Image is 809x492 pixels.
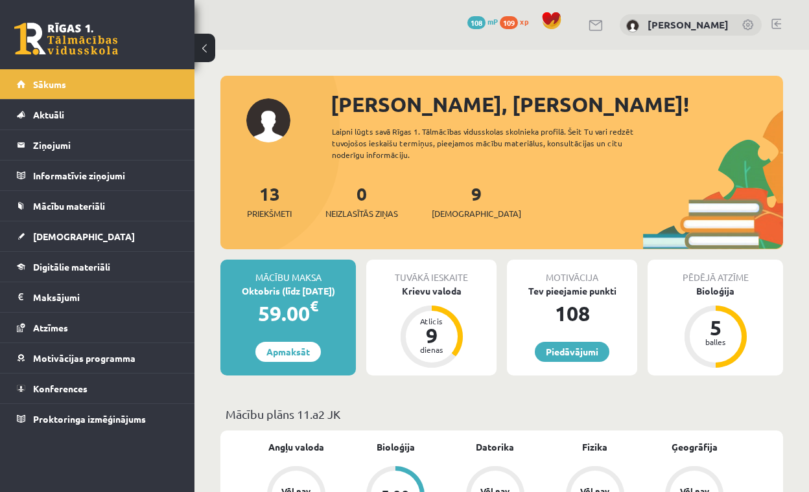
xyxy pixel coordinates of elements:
a: Proktoringa izmēģinājums [17,404,178,434]
span: Atzīmes [33,322,68,333]
a: Konferences [17,374,178,403]
legend: Ziņojumi [33,130,178,160]
a: 9[DEMOGRAPHIC_DATA] [432,182,521,220]
a: Ziņojumi [17,130,178,160]
a: Maksājumi [17,282,178,312]
a: Apmaksāt [255,342,321,362]
div: 108 [507,298,637,329]
div: Mācību maksa [220,260,356,284]
span: Priekšmeti [247,207,292,220]
a: Informatīvie ziņojumi [17,161,178,190]
a: Motivācijas programma [17,343,178,373]
a: Ģeogrāfija [672,440,718,454]
div: balles [696,338,735,346]
div: Bioloģija [648,284,783,298]
div: Motivācija [507,260,637,284]
div: Oktobris (līdz [DATE]) [220,284,356,298]
span: mP [487,16,498,27]
span: Mācību materiāli [33,200,105,212]
span: [DEMOGRAPHIC_DATA] [33,230,135,242]
span: [DEMOGRAPHIC_DATA] [432,207,521,220]
span: € [310,296,318,315]
span: Sākums [33,78,66,90]
img: Rūdolfs Linavskis [626,19,639,32]
legend: Informatīvie ziņojumi [33,161,178,190]
a: Sākums [17,69,178,99]
div: Tev pieejamie punkti [507,284,637,298]
p: Mācību plāns 11.a2 JK [226,405,778,423]
div: Tuvākā ieskaite [366,260,497,284]
a: Bioloģija [377,440,415,454]
a: Datorika [476,440,514,454]
span: Neizlasītās ziņas [325,207,398,220]
a: 13Priekšmeti [247,182,292,220]
a: [PERSON_NAME] [648,18,729,31]
a: Piedāvājumi [535,342,609,362]
div: Krievu valoda [366,284,497,298]
span: Aktuāli [33,109,64,120]
div: dienas [412,346,451,353]
a: 109 xp [500,16,535,27]
div: Laipni lūgts savā Rīgas 1. Tālmācības vidusskolas skolnieka profilā. Šeit Tu vari redzēt tuvojošo... [332,126,670,161]
span: Proktoringa izmēģinājums [33,413,146,425]
a: Mācību materiāli [17,191,178,221]
a: Fizika [582,440,607,454]
a: Atzīmes [17,313,178,342]
div: 9 [412,325,451,346]
div: Pēdējā atzīme [648,260,783,284]
a: Aktuāli [17,100,178,129]
a: Angļu valoda [268,440,324,454]
span: Konferences [33,383,88,394]
span: Motivācijas programma [33,352,135,364]
span: Digitālie materiāli [33,261,110,273]
div: 59.00 [220,298,356,329]
legend: Maksājumi [33,282,178,312]
span: 109 [500,16,518,29]
span: 108 [467,16,486,29]
div: Atlicis [412,317,451,325]
a: Krievu valoda Atlicis 9 dienas [366,284,497,370]
a: Rīgas 1. Tālmācības vidusskola [14,23,118,55]
div: [PERSON_NAME], [PERSON_NAME]! [331,89,783,120]
div: 5 [696,317,735,338]
span: xp [520,16,528,27]
a: Digitālie materiāli [17,252,178,282]
a: 0Neizlasītās ziņas [325,182,398,220]
a: 108 mP [467,16,498,27]
a: [DEMOGRAPHIC_DATA] [17,221,178,251]
a: Bioloģija 5 balles [648,284,783,370]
